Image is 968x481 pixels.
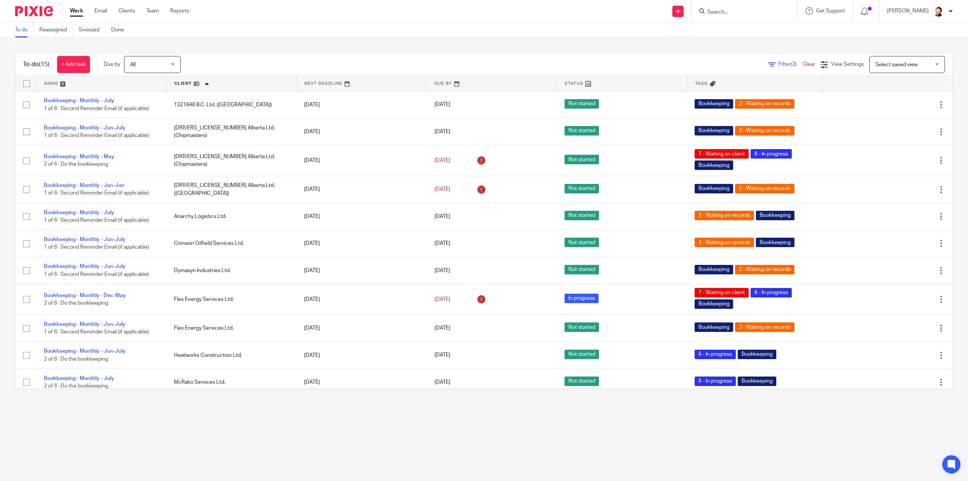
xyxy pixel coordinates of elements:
span: Not started [565,126,599,135]
a: Bookkeeping - Monthly - Jun-July [44,322,126,327]
a: Reports [170,7,189,15]
a: Clients [118,7,135,15]
span: Bookkeeping [738,350,776,359]
td: [DATE] [296,315,427,342]
td: [DATE] [296,230,427,257]
span: [DATE] [434,325,450,331]
span: Bookkeeping [695,265,733,274]
span: [DATE] [434,187,450,192]
span: 2 of 6 · Do the bookkeeping [44,162,108,167]
span: [DATE] [434,129,450,134]
span: 1 of 6 · Second Reminder Email (if applicable) [44,245,149,250]
span: [DATE] [434,268,450,273]
span: 2 - Waiting on records [735,184,794,193]
td: [DATE] [296,342,427,369]
span: 2 of 6 · Do the bookkeeping [44,300,108,306]
td: McRako Services Ltd. [166,369,296,395]
a: Bookkeeping - Monthly - Jun-July [44,264,126,269]
a: Bookkeeping - Monthly - Dec-May [44,293,126,298]
span: 2 of 6 · Do the bookkeeping [44,383,108,389]
span: 1 of 6 · Second Reminder Email (if applicable) [44,218,149,223]
span: [DATE] [434,380,450,385]
td: [DATE] [296,176,427,203]
a: Work [70,7,83,15]
span: Not started [565,322,599,332]
span: Not started [565,377,599,386]
span: Tags [695,81,708,86]
span: View Settings [831,62,864,67]
span: 1 of 6 · Second Reminder Email (if applicable) [44,191,149,196]
td: Crimson Oilfield Services Ltd. [166,230,296,257]
td: 1321848 B.C. Ltd. ([GEOGRAPHIC_DATA]) [166,91,296,118]
a: Done [111,23,130,37]
a: Snoozed [79,23,105,37]
span: Bookkeeping [695,99,733,109]
p: Due by [104,61,120,68]
span: Not started [565,350,599,359]
span: In progress [565,294,599,303]
span: 2 of 6 · Do the bookkeeping [44,356,108,362]
td: Flex Energy Services Ltd. [166,284,296,315]
span: Select saved view [875,62,918,67]
span: [DATE] [434,353,450,358]
a: Team [146,7,159,15]
span: 7 - Waiting on client [695,288,749,297]
td: Dymasyn Industries Ltd. [166,257,296,284]
td: [DRIVERS_LICENSE_NUMBER] Alberta Ltd. ([GEOGRAPHIC_DATA]) [166,176,296,203]
span: 2 - Waiting on records [735,99,794,109]
span: (15) [39,61,50,67]
td: [DRIVERS_LICENSE_NUMBER] Alberta Ltd. (Chipmasters) [166,145,296,176]
td: Anarchy Logistics Ltd. [166,203,296,230]
img: Jayde%20Headshot.jpg [932,5,945,17]
a: Bookkeeping - Monthly - Jun-July [44,237,126,242]
span: 6 - In progress [695,350,736,359]
span: Not started [565,155,599,164]
span: Bookkeeping [695,299,733,309]
span: 2 - Waiting on records [735,322,794,332]
td: [DATE] [296,369,427,395]
span: Not started [565,238,599,247]
td: [DATE] [296,203,427,230]
a: To do [15,23,34,37]
a: Bookkeeping - Monthly - Jan-Jun [44,183,124,188]
img: Pixie [15,6,53,16]
td: Flex Energy Services Ltd. [166,315,296,342]
span: Bookkeeping [695,184,733,193]
td: [DRIVERS_LICENSE_NUMBER] Alberta Ltd. (Chipmasters) [166,118,296,145]
span: 1 of 6 · Second Reminder Email (if applicable) [44,329,149,335]
span: [DATE] [434,102,450,107]
a: Bookkeeping - Monthly - July [44,98,114,103]
span: (2) [791,62,797,67]
span: Not started [565,265,599,274]
span: Not started [565,211,599,220]
span: 6 - In progress [695,377,736,386]
span: Bookkeeping [695,126,733,135]
span: Bookkeeping [738,377,776,386]
span: [DATE] [434,158,450,163]
td: [DATE] [296,257,427,284]
span: Bookkeeping [695,322,733,332]
span: Filter [779,62,802,67]
span: Not started [565,184,599,193]
a: Clear [802,62,815,67]
span: [DATE] [434,214,450,219]
span: 1 of 6 · Second Reminder Email (if applicable) [44,272,149,277]
h1: To do [23,61,50,68]
p: [PERSON_NAME] [887,7,929,15]
a: Bookkeeping - Monthly - July [44,376,114,381]
span: Not started [565,99,599,109]
a: Bookkeeping - Monthly - May [44,154,114,159]
a: Reassigned [39,23,73,37]
span: Get Support [816,8,845,14]
span: Bookkeeping [695,160,733,170]
span: Bookkeeping [756,211,794,220]
td: [DATE] [296,91,427,118]
a: + Add task [57,56,90,73]
td: [DATE] [296,118,427,145]
a: Bookkeeping - Monthly - July [44,210,114,215]
span: 7 - Waiting on client [695,149,749,159]
td: [DATE] [296,145,427,176]
span: Bookkeeping [756,238,794,247]
span: 6 - In progress [751,288,792,297]
span: 2 - Waiting on records [695,211,754,220]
